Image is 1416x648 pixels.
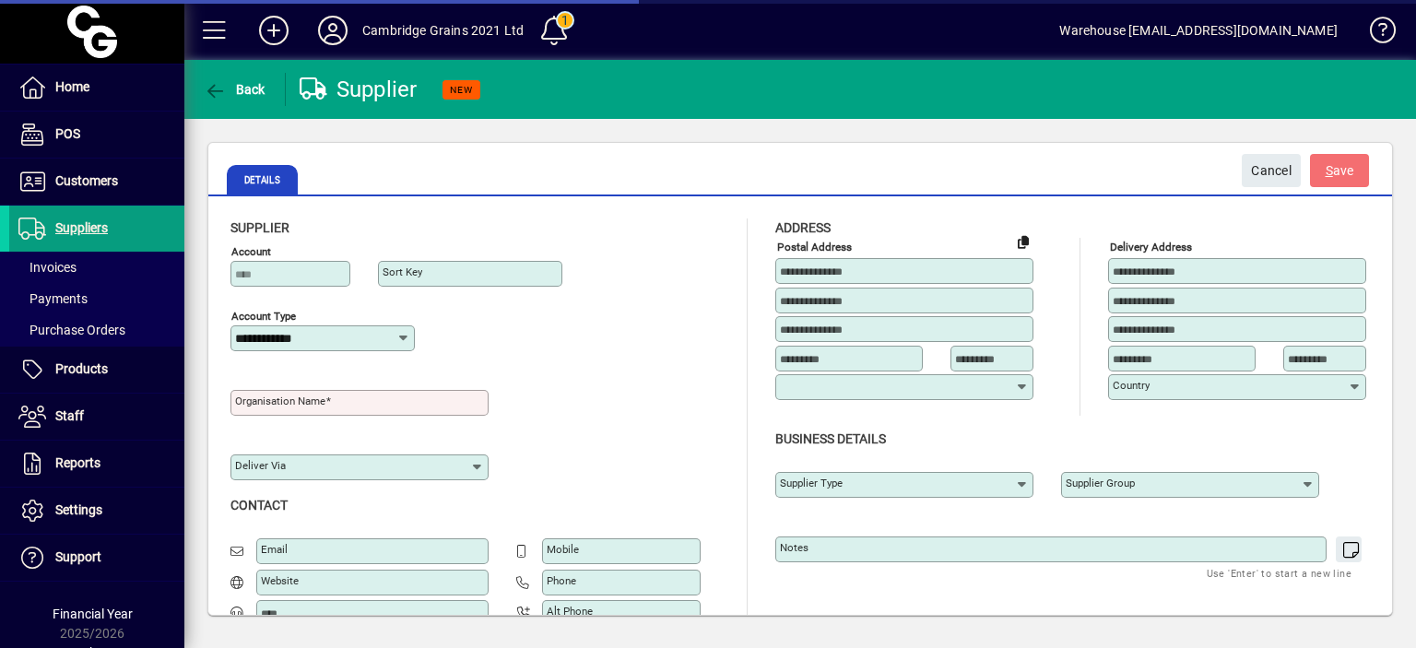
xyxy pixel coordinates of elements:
span: Payments [18,291,88,306]
mat-label: Website [261,574,299,587]
a: Products [9,347,184,393]
button: Profile [303,14,362,47]
button: Copy to Delivery address [1009,227,1038,256]
span: Contact [230,498,288,513]
span: POS [55,126,80,141]
mat-label: Account [231,245,271,258]
div: Cambridge Grains 2021 Ltd [362,16,524,45]
mat-label: Email [261,543,288,556]
span: Reports [55,455,100,470]
span: Business details [775,431,886,446]
mat-label: Notes [780,541,808,554]
a: Invoices [9,252,184,283]
span: Home [55,79,89,94]
span: Cancel [1251,156,1292,186]
button: Cancel [1242,154,1301,187]
mat-label: Deliver via [235,459,286,472]
app-page-header-button: Back [184,73,286,106]
span: Products [55,361,108,376]
a: POS [9,112,184,158]
a: Settings [9,488,184,534]
mat-label: Account Type [231,310,296,323]
a: Payments [9,283,184,314]
mat-label: Mobile [547,543,579,556]
span: Details [227,165,298,194]
span: Purchase Orders [18,323,125,337]
mat-label: Sort key [383,265,422,278]
mat-label: Country [1113,379,1150,392]
a: Customers [9,159,184,205]
span: ave [1326,156,1354,186]
mat-label: Phone [547,574,576,587]
div: Supplier [300,75,418,104]
button: Add [244,14,303,47]
a: Staff [9,394,184,440]
span: S [1326,163,1333,178]
mat-label: Organisation name [235,395,325,407]
button: Back [199,73,270,106]
div: Warehouse [EMAIL_ADDRESS][DOMAIN_NAME] [1059,16,1338,45]
mat-hint: Use 'Enter' to start a new line [1207,562,1351,583]
span: Supplier [230,220,289,235]
a: Home [9,65,184,111]
span: Settings [55,502,102,517]
span: Customers [55,173,118,188]
span: Back [204,82,265,97]
span: Staff [55,408,84,423]
span: NEW [450,84,473,96]
span: Address [775,220,831,235]
a: Knowledge Base [1356,4,1393,64]
span: Financial Year [53,607,133,621]
a: Reports [9,441,184,487]
mat-label: Supplier type [780,477,843,489]
span: Suppliers [55,220,108,235]
a: Support [9,535,184,581]
span: Support [55,549,101,564]
mat-label: Supplier group [1066,477,1135,489]
a: Purchase Orders [9,314,184,346]
span: Invoices [18,260,77,275]
button: Save [1310,154,1369,187]
mat-label: Alt Phone [547,605,593,618]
